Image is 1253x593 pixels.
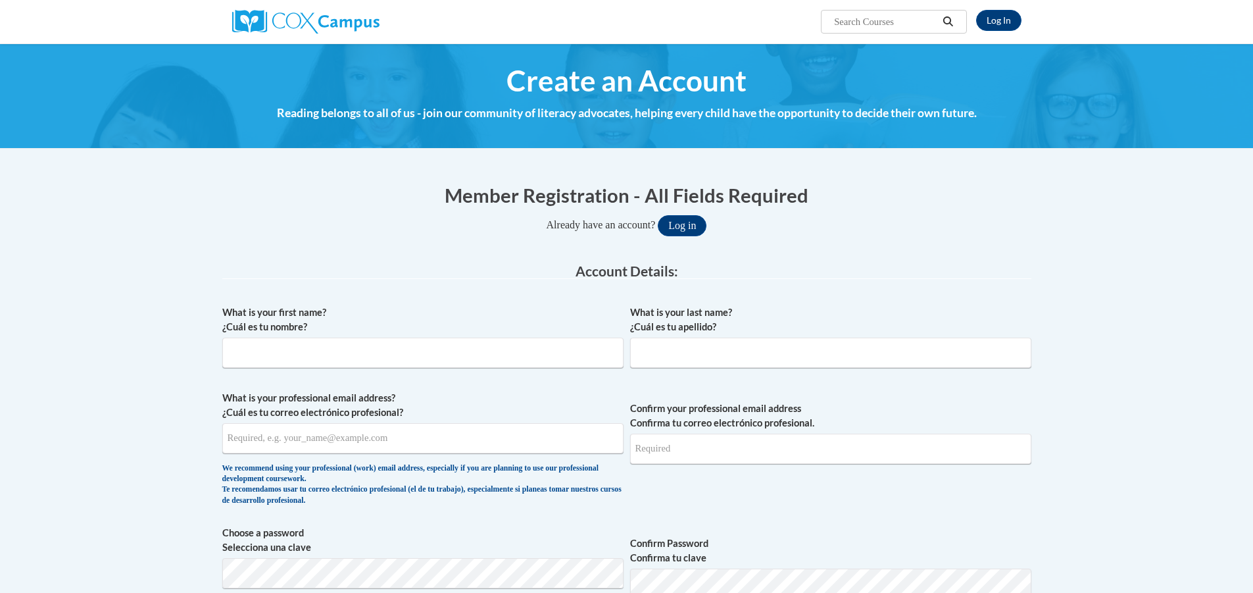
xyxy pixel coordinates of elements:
label: What is your first name? ¿Cuál es tu nombre? [222,305,624,334]
span: Account Details: [576,263,678,279]
label: Confirm your professional email address Confirma tu correo electrónico profesional. [630,401,1031,430]
input: Metadata input [222,423,624,453]
span: Create an Account [506,63,747,98]
label: Confirm Password Confirma tu clave [630,536,1031,565]
input: Metadata input [630,338,1031,368]
label: What is your last name? ¿Cuál es tu apellido? [630,305,1031,334]
input: Metadata input [222,338,624,368]
label: Choose a password Selecciona una clave [222,526,624,555]
input: Search Courses [833,14,938,30]
h4: Reading belongs to all of us - join our community of literacy advocates, helping every child have... [222,105,1031,122]
div: We recommend using your professional (work) email address, especially if you are planning to use ... [222,463,624,507]
input: Required [630,434,1031,464]
a: Log In [976,10,1021,31]
h1: Member Registration - All Fields Required [222,182,1031,209]
button: Log in [658,215,706,236]
label: What is your professional email address? ¿Cuál es tu correo electrónico profesional? [222,391,624,420]
span: Already have an account? [547,219,656,230]
img: Cox Campus [232,10,380,34]
button: Search [938,14,958,30]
